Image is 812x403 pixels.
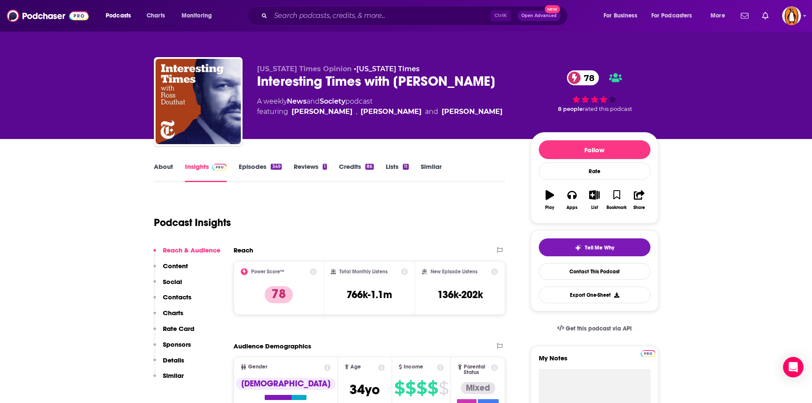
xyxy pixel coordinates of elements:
div: 349 [271,164,281,170]
button: Export One-Sheet [539,287,650,303]
a: InsightsPodchaser Pro [185,162,227,182]
button: Show profile menu [782,6,801,25]
div: Search podcasts, credits, & more... [255,6,576,26]
p: Similar [163,371,184,380]
button: tell me why sparkleTell Me Why [539,238,650,256]
div: 11 [403,164,409,170]
a: Show notifications dropdown [759,9,772,23]
img: Podchaser Pro [212,164,227,171]
button: Contacts [153,293,191,309]
div: Share [633,205,645,210]
span: For Business [604,10,637,22]
h3: 136k-202k [437,288,483,301]
span: $ [416,381,427,395]
button: open menu [646,9,705,23]
span: 34 yo [350,381,380,398]
button: Apps [561,185,583,215]
label: My Notes [539,354,650,369]
span: [US_STATE] Times Opinion [257,65,352,73]
h2: Total Monthly Listens [339,269,387,275]
div: 1 [323,164,327,170]
img: tell me why sparkle [575,244,581,251]
p: Charts [163,309,183,317]
h2: Power Score™ [251,269,284,275]
span: Ctrl K [491,10,511,21]
a: News [287,97,306,105]
a: [US_STATE] Times [356,65,419,73]
img: Podchaser - Follow, Share and Rate Podcasts [7,8,89,24]
a: Lists11 [386,162,409,182]
span: Podcasts [106,10,131,22]
div: [PERSON_NAME] [442,107,503,117]
a: Episodes349 [239,162,281,182]
p: Details [163,356,184,364]
p: Reach & Audience [163,246,220,254]
button: Reach & Audience [153,246,220,262]
div: Rate [539,162,650,180]
button: Rate Card [153,325,194,340]
img: Podchaser Pro [641,350,656,357]
button: open menu [598,9,648,23]
p: Content [163,262,188,270]
h3: 766k-1.1m [347,288,392,301]
div: Bookmark [607,205,627,210]
h2: New Episode Listens [431,269,477,275]
img: Interesting Times with Ross Douthat [156,59,241,144]
span: Open Advanced [521,14,557,18]
div: List [591,205,598,210]
div: [PERSON_NAME] [292,107,353,117]
a: Credits86 [339,162,373,182]
button: Bookmark [606,185,628,215]
a: Get this podcast via API [550,318,639,339]
span: New [545,5,560,13]
div: [PERSON_NAME] [361,107,422,117]
button: Share [628,185,650,215]
a: Show notifications dropdown [737,9,752,23]
a: 78 [567,70,599,85]
span: 78 [575,70,599,85]
a: Similar [421,162,442,182]
button: open menu [176,9,223,23]
span: Charts [147,10,165,22]
span: For Podcasters [651,10,692,22]
button: Content [153,262,188,278]
span: Tell Me Why [585,244,614,251]
button: open menu [705,9,736,23]
img: User Profile [782,6,801,25]
button: Sponsors [153,340,191,356]
button: Open AdvancedNew [517,11,561,21]
button: Play [539,185,561,215]
h1: Podcast Insights [154,216,231,229]
div: Open Intercom Messenger [783,357,803,377]
div: Mixed [461,382,495,394]
span: Logged in as penguin_portfolio [782,6,801,25]
span: Gender [248,364,267,370]
span: • [354,65,419,73]
p: Contacts [163,293,191,301]
span: Get this podcast via API [566,325,632,332]
span: featuring [257,107,503,117]
span: 8 people [558,106,583,112]
span: Parental Status [464,364,490,375]
span: Monitoring [182,10,212,22]
span: Age [350,364,361,370]
span: $ [405,381,416,395]
p: 78 [265,286,293,303]
button: Similar [153,371,184,387]
button: Follow [539,140,650,159]
a: Reviews1 [294,162,327,182]
p: Rate Card [163,325,194,333]
span: and [306,97,320,105]
span: More [711,10,725,22]
a: Contact This Podcast [539,263,650,280]
input: Search podcasts, credits, & more... [271,9,491,23]
p: Social [163,278,182,286]
div: A weekly podcast [257,96,503,117]
span: $ [439,381,448,395]
div: 78 8 peoplerated this podcast [531,65,659,118]
div: Play [545,205,554,210]
span: rated this podcast [583,106,632,112]
h2: Reach [234,246,253,254]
